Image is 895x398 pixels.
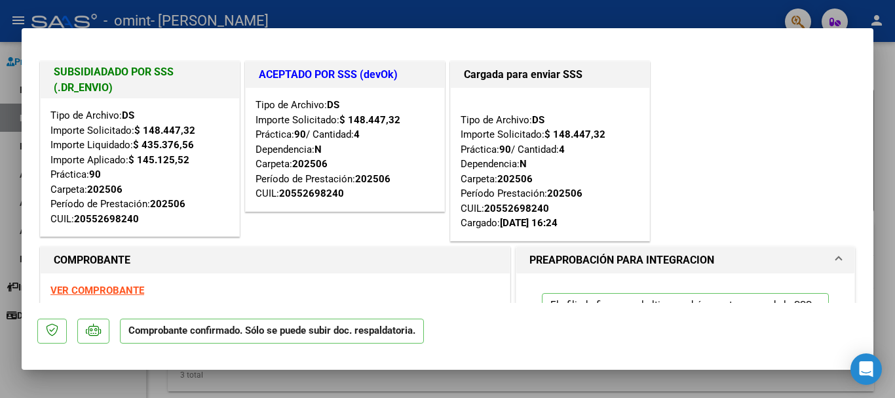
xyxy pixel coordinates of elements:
[54,64,226,96] h1: SUBSIDIADADO POR SSS (.DR_ENVIO)
[150,198,185,210] strong: 202506
[122,109,134,121] strong: DS
[256,98,434,201] div: Tipo de Archivo: Importe Solicitado: Práctica: / Cantidad: Dependencia: Carpeta: Período de Prest...
[547,188,582,199] strong: 202506
[54,254,130,266] strong: COMPROBANTE
[520,158,527,170] strong: N
[544,129,605,140] strong: $ 148.447,32
[850,353,882,385] div: Open Intercom Messenger
[559,144,565,155] strong: 4
[532,114,544,126] strong: DS
[279,186,344,201] div: 20552698240
[464,67,636,83] h1: Cargada para enviar SSS
[128,154,189,166] strong: $ 145.125,52
[50,285,144,296] a: VER COMPROBANTE
[529,252,714,268] h1: PREAPROBACIÓN PARA INTEGRACION
[542,293,829,342] p: El afiliado figura en el ultimo padrón que tenemos de la SSS de
[355,173,390,185] strong: 202506
[484,201,549,216] div: 20552698240
[50,108,229,226] div: Tipo de Archivo: Importe Solicitado: Importe Liquidado: Importe Aplicado: Práctica: Carpeta: Perí...
[87,184,123,195] strong: 202506
[259,67,431,83] h1: ACEPTADO POR SSS (devOk)
[134,125,195,136] strong: $ 148.447,32
[294,129,306,140] strong: 90
[516,247,854,273] mat-expansion-panel-header: PREAPROBACIÓN PARA INTEGRACION
[133,139,194,151] strong: $ 435.376,56
[499,144,511,155] strong: 90
[339,114,400,126] strong: $ 148.447,32
[327,99,339,111] strong: DS
[461,98,639,231] div: Tipo de Archivo: Importe Solicitado: Práctica: / Cantidad: Dependencia: Carpeta: Período Prestaci...
[74,212,139,227] div: 20552698240
[500,217,558,229] strong: [DATE] 16:24
[354,129,360,140] strong: 4
[120,319,424,344] p: Comprobante confirmado. Sólo se puede subir doc. respaldatoria.
[292,158,328,170] strong: 202506
[497,173,533,185] strong: 202506
[89,169,101,180] strong: 90
[314,144,322,155] strong: N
